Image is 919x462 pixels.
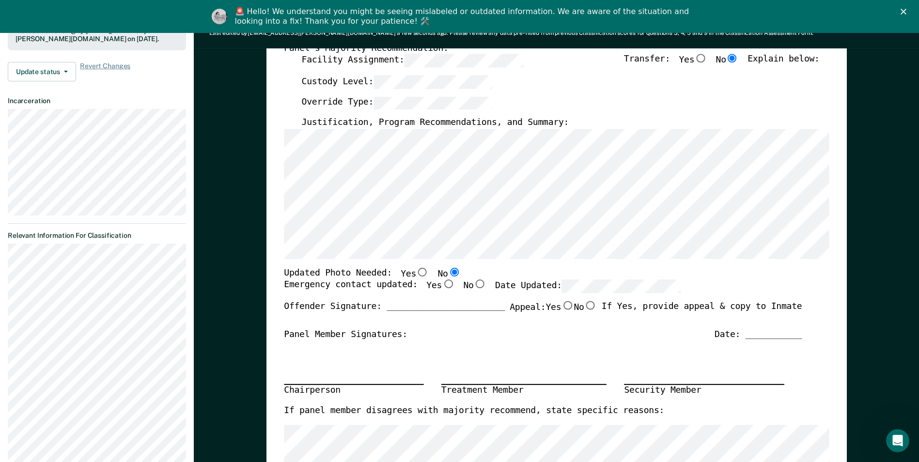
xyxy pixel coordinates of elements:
[284,280,681,301] div: Emergency contact updated:
[463,280,486,293] label: No
[441,385,607,397] div: Treatment Member
[301,118,569,129] label: Justification, Program Recommendations, and Summary:
[562,280,681,293] input: Date Updated:
[8,62,76,81] button: Update status
[716,54,738,67] label: No
[16,27,178,43] div: Marked as Pending by [EMAIL_ADDRESS][PERSON_NAME][DOMAIN_NAME] on [DATE].
[624,54,820,76] div: Transfer: Explain below:
[284,268,461,280] div: Updated Photo Needed:
[442,280,454,289] input: Yes
[8,97,186,105] dt: Incarceration
[374,76,492,89] input: Custody Level:
[426,280,454,293] label: Yes
[495,280,681,293] label: Date Updated:
[301,96,492,109] label: Override Type:
[374,96,492,109] input: Override Type:
[235,7,692,26] div: 🚨 Hello! We understand you might be seeing mislabeled or outdated information. We are aware of th...
[8,231,186,240] dt: Relevant Information For Classification
[401,268,429,280] label: Yes
[901,9,910,15] div: Close
[574,301,596,314] label: No
[397,30,447,36] span: a few seconds ago
[301,54,523,67] label: Facility Assignment:
[301,76,492,89] label: Custody Level:
[726,54,739,63] input: No
[715,329,802,341] div: Date: ___________
[284,329,407,341] div: Panel Member Signatures:
[448,268,460,277] input: No
[624,385,784,397] div: Security Member
[404,54,523,67] input: Facility Assignment:
[561,301,574,310] input: Yes
[584,301,596,310] input: No
[284,385,423,397] div: Chairperson
[694,54,707,63] input: Yes
[80,62,130,81] span: Revert Changes
[679,54,707,67] label: Yes
[284,406,664,417] label: If panel member disagrees with majority recommend, state specific reasons:
[212,9,227,24] img: Profile image for Kim
[473,280,486,289] input: No
[437,268,460,280] label: No
[284,301,802,329] div: Offender Signature: _______________________ If Yes, provide appeal & copy to Inmate
[545,301,574,314] label: Yes
[416,268,429,277] input: Yes
[510,301,597,322] label: Appeal:
[886,429,909,452] iframe: Intercom live chat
